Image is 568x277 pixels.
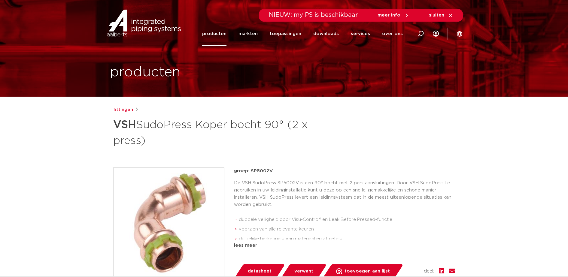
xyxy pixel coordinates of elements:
[378,13,400,17] span: meer info
[113,106,133,113] a: fittingen
[202,22,403,46] nav: Menu
[202,22,226,46] a: producten
[429,13,453,18] a: sluiten
[239,215,455,224] li: dubbele veiligheid door Visu-Control® en Leak Before Pressed-functie
[113,119,136,130] strong: VSH
[110,63,181,82] h1: producten
[234,167,455,175] p: groep: SP5002V
[313,22,339,46] a: downloads
[345,266,390,276] span: toevoegen aan lijst
[378,13,409,18] a: meer info
[294,266,313,276] span: verwant
[429,13,444,17] span: sluiten
[270,22,301,46] a: toepassingen
[234,242,455,249] div: lees meer
[234,179,455,208] p: De VSH SudoPress SP5002V is een 90° bocht met 2 pers aansluitingen. Door VSH SudoPress te gebruik...
[239,234,455,244] li: duidelijke herkenning van materiaal en afmeting
[382,22,403,46] a: over ons
[238,22,258,46] a: markten
[269,12,358,18] span: NIEUW: myIPS is beschikbaar
[248,266,272,276] span: datasheet
[239,224,455,234] li: voorzien van alle relevante keuren
[351,22,370,46] a: services
[113,116,339,148] h1: SudoPress Koper bocht 90° (2 x press)
[424,268,434,275] span: deel:
[433,22,439,46] div: my IPS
